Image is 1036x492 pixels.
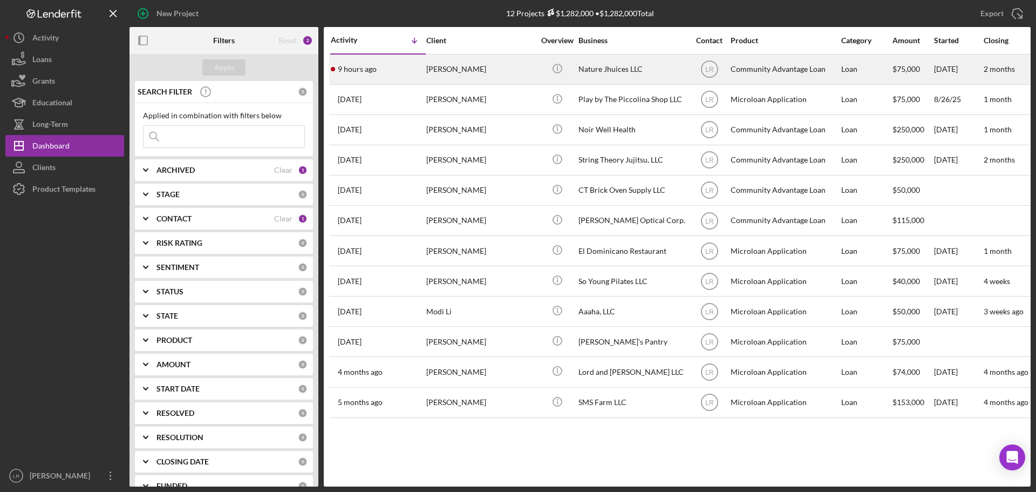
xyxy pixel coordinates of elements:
[426,327,534,356] div: [PERSON_NAME]
[156,457,209,466] b: CLOSING DATE
[214,59,234,76] div: Apply
[689,36,730,45] div: Contact
[841,327,891,356] div: Loan
[338,338,362,346] time: 2025-06-12 17:02
[32,113,68,138] div: Long-Term
[426,388,534,417] div: [PERSON_NAME]
[980,3,1004,24] div: Export
[705,126,714,134] text: LR
[578,176,686,205] div: CT Brick Oven Supply LLC
[338,247,362,255] time: 2025-08-21 19:41
[156,214,192,223] b: CONTACT
[934,237,983,265] div: [DATE]
[984,246,1012,255] time: 1 month
[578,116,686,144] div: Noir Well Health
[934,267,983,295] div: [DATE]
[5,70,124,92] a: Grants
[156,239,202,247] b: RISK RATING
[298,384,308,394] div: 0
[892,367,920,376] span: $74,000
[426,116,534,144] div: [PERSON_NAME]
[705,157,714,164] text: LR
[27,465,97,489] div: [PERSON_NAME]
[338,216,362,225] time: 2025-08-22 15:15
[984,397,1028,407] time: 4 months ago
[298,408,308,418] div: 0
[578,55,686,84] div: Nature Jhuices LLC
[544,9,594,18] div: $1,282,000
[934,388,983,417] div: [DATE]
[298,360,308,369] div: 0
[506,9,654,18] div: 12 Projects • $1,282,000 Total
[892,125,924,134] span: $250,000
[537,36,577,45] div: Overview
[984,277,1010,286] time: 4 weeks
[731,267,839,295] div: Microloan Application
[578,85,686,114] div: Play by The Piccolina Shop LLC
[5,178,124,200] button: Product Templates
[731,36,839,45] div: Product
[278,36,297,45] div: Reset
[426,358,534,386] div: [PERSON_NAME]
[156,409,194,417] b: RESOLVED
[202,59,246,76] button: Apply
[984,125,1012,134] time: 1 month
[32,178,96,203] div: Product Templates
[731,237,839,265] div: Microloan Application
[841,267,891,295] div: Loan
[426,267,534,295] div: [PERSON_NAME]
[32,27,59,51] div: Activity
[426,85,534,114] div: [PERSON_NAME]
[705,247,714,255] text: LR
[841,85,891,114] div: Loan
[298,287,308,296] div: 0
[970,3,1031,24] button: Export
[841,55,891,84] div: Loan
[426,36,534,45] div: Client
[156,287,183,296] b: STATUS
[156,312,178,320] b: STATE
[298,335,308,345] div: 0
[32,49,52,73] div: Loans
[5,157,124,178] a: Clients
[298,165,308,175] div: 1
[731,85,839,114] div: Microloan Application
[892,397,924,407] span: $153,000
[5,465,124,487] button: LR[PERSON_NAME]
[298,457,308,467] div: 0
[841,36,891,45] div: Category
[705,66,714,73] text: LR
[984,307,1024,316] time: 3 weeks ago
[892,64,920,73] span: $75,000
[705,399,714,407] text: LR
[731,116,839,144] div: Community Advantage Loan
[5,113,124,135] button: Long-Term
[338,398,383,407] time: 2025-04-01 16:49
[934,36,983,45] div: Started
[274,214,292,223] div: Clear
[705,308,714,315] text: LR
[578,146,686,174] div: String Theory Jujitsu, LLC
[5,92,124,113] button: Educational
[32,92,72,116] div: Educational
[892,155,924,164] span: $250,000
[298,433,308,442] div: 0
[338,186,362,194] time: 2025-08-22 15:25
[32,135,70,159] div: Dashboard
[156,166,195,174] b: ARCHIVED
[892,277,920,286] span: $40,000
[338,95,362,104] time: 2025-08-26 21:07
[5,135,124,157] a: Dashboard
[298,262,308,272] div: 0
[156,3,199,24] div: New Project
[156,190,180,199] b: STAGE
[984,64,1015,73] time: 2 months
[298,190,308,199] div: 0
[984,95,1012,104] time: 1 month
[156,385,200,393] b: START DATE
[138,87,192,96] b: SEARCH FILTER
[841,358,891,386] div: Loan
[13,473,19,479] text: LR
